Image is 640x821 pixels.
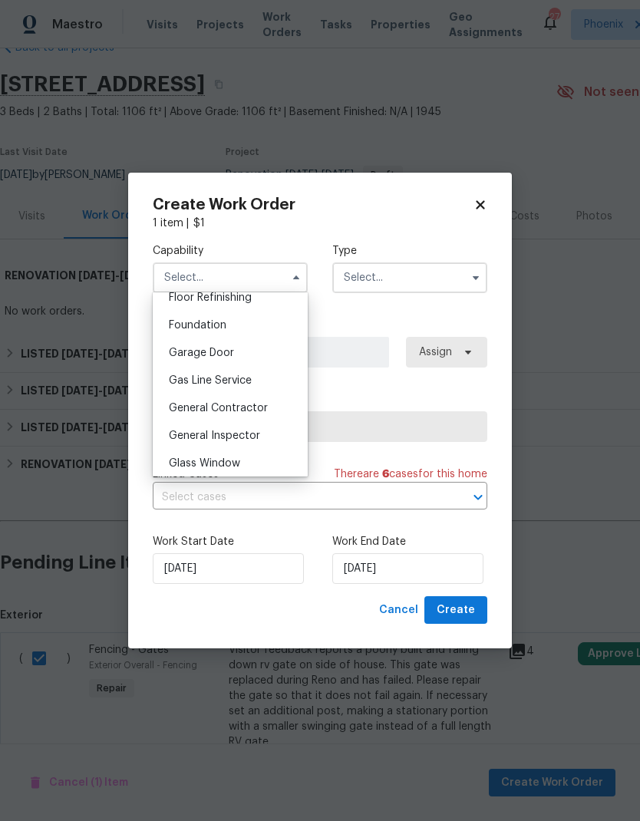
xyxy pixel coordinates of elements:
h2: Create Work Order [153,197,473,213]
span: Select trade partner [166,419,474,434]
button: Show options [467,269,485,287]
span: Garage Door [169,348,234,358]
button: Open [467,486,489,508]
label: Work Order Manager [153,318,487,333]
span: There are case s for this home [334,467,487,482]
input: M/D/YYYY [153,553,304,584]
button: Hide options [287,269,305,287]
span: 6 [382,469,389,480]
input: Select... [153,262,308,293]
span: Glass Window [169,458,240,469]
span: Floor Refinishing [169,292,252,303]
span: Foundation [169,320,226,331]
span: General Inspector [169,430,260,441]
span: General Contractor [169,403,268,414]
label: Type [332,243,487,259]
label: Trade Partner [153,392,487,407]
label: Capability [153,243,308,259]
label: Work End Date [332,534,487,549]
input: M/D/YYYY [332,553,483,584]
button: Create [424,596,487,625]
div: 1 item | [153,216,487,231]
button: Cancel [373,596,424,625]
span: $ 1 [193,218,205,229]
span: Create [437,601,475,620]
label: Work Start Date [153,534,308,549]
span: Gas Line Service [169,375,252,386]
span: Assign [419,345,452,360]
input: Select... [332,262,487,293]
input: Select cases [153,486,444,509]
span: Cancel [379,601,418,620]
